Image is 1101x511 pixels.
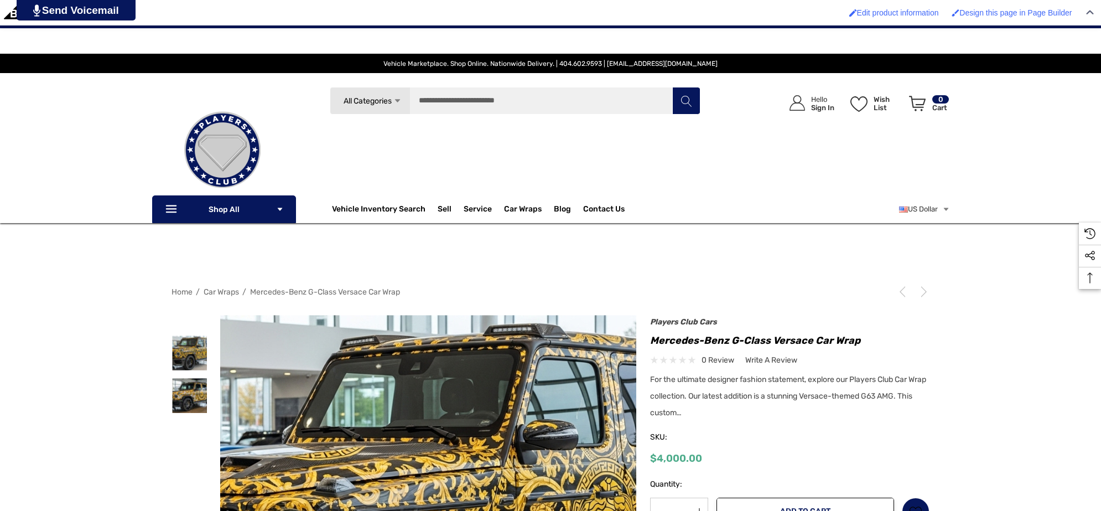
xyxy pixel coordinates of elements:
[914,286,929,297] a: Next
[909,96,926,111] svg: Review Your Cart
[857,8,939,17] span: Edit product information
[172,282,929,302] nav: Breadcrumb
[438,204,451,216] span: Sell
[849,9,857,17] img: Enabled brush for product edit
[874,95,903,112] p: Wish List
[650,452,702,464] span: $4,000.00
[330,87,410,115] a: All Categories Icon Arrow Down Icon Arrow Up
[464,204,492,216] a: Service
[1084,250,1095,261] svg: Social Media
[650,332,929,349] h1: Mercedes-Benz G-Class Versace Car Wrap
[672,87,700,115] button: Search
[172,335,207,370] img: Versace themed G Wagon Car Wrap
[1086,10,1094,15] img: Close Admin Bar
[583,204,625,216] a: Contact Us
[932,95,949,104] p: 0
[904,84,950,127] a: Cart with 0 items
[811,95,834,104] p: Hello
[850,96,868,112] svg: Wish List
[1084,228,1095,239] svg: Recently Viewed
[172,287,193,297] a: Home
[952,9,959,17] img: Enabled brush for page builder edit.
[745,355,797,365] span: Write a Review
[844,3,944,23] a: Enabled brush for product edit Edit product information
[650,317,717,327] a: Players Club Cars
[504,204,542,216] span: Car Wraps
[702,353,734,367] span: 0 review
[650,375,926,417] span: For the ultimate designer fashion statement, explore our Players Club Car Wrap collection. Our la...
[344,96,392,106] span: All Categories
[152,195,296,223] p: Shop All
[777,84,840,122] a: Sign in
[204,287,239,297] a: Car Wraps
[167,95,278,205] img: Players Club | Cars For Sale
[554,204,571,216] a: Blog
[845,84,904,122] a: Wish List Wish List
[276,205,284,213] svg: Icon Arrow Down
[33,4,40,17] img: PjwhLS0gR2VuZXJhdG9yOiBHcmF2aXQuaW8gLS0+PHN2ZyB4bWxucz0iaHR0cDovL3d3dy53My5vcmcvMjAwMC9zdmciIHhtb...
[899,198,950,220] a: USD
[332,204,425,216] a: Vehicle Inventory Search
[250,287,400,297] a: Mercedes-Benz G-Class Versace Car Wrap
[383,60,718,68] span: Vehicle Marketplace. Shop Online. Nationwide Delivery. | 404.602.9593 | [EMAIL_ADDRESS][DOMAIN_NAME]
[946,3,1077,23] a: Enabled brush for page builder edit. Design this page in Page Builder
[164,203,181,216] svg: Icon Line
[932,104,949,112] p: Cart
[1079,272,1101,283] svg: Top
[790,95,805,111] svg: Icon User Account
[959,8,1072,17] span: Design this page in Page Builder
[650,478,708,491] label: Quantity:
[393,97,402,105] svg: Icon Arrow Down
[811,104,834,112] p: Sign In
[650,430,705,445] span: SKU:
[172,378,207,413] img: Versace themed G Wagon Car Wrap
[438,198,464,220] a: Sell
[745,353,797,367] a: Write a Review
[504,198,554,220] a: Car Wraps
[897,286,912,297] a: Previous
